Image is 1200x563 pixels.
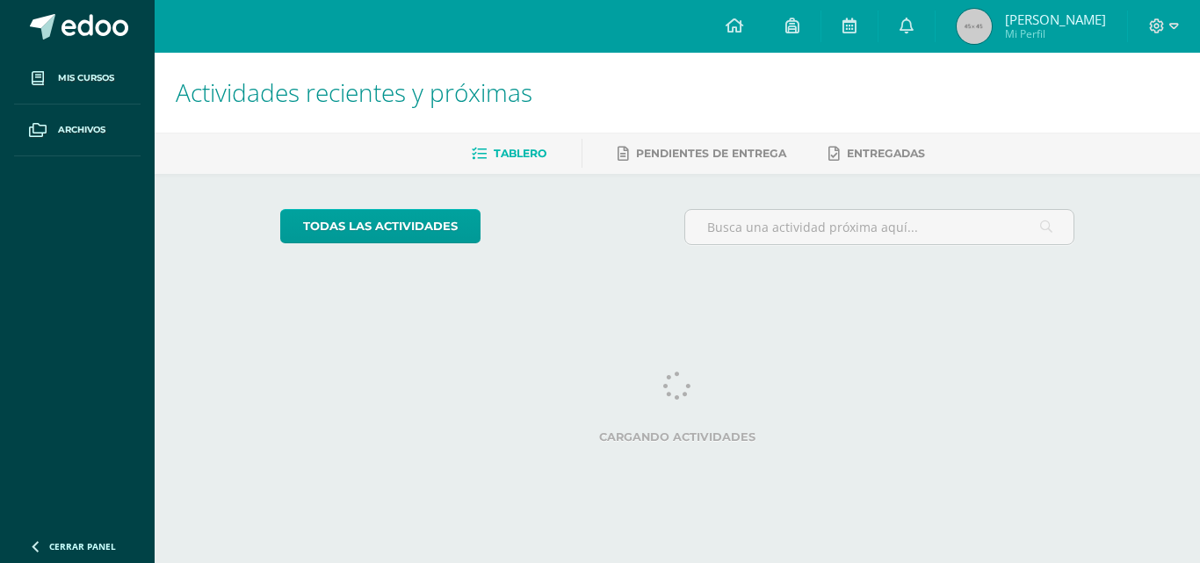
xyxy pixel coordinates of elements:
[176,76,532,109] span: Actividades recientes y próximas
[1005,11,1106,28] span: [PERSON_NAME]
[14,53,141,105] a: Mis cursos
[49,540,116,552] span: Cerrar panel
[685,210,1074,244] input: Busca una actividad próxima aquí...
[14,105,141,156] a: Archivos
[472,140,546,168] a: Tablero
[847,147,925,160] span: Entregadas
[494,147,546,160] span: Tablero
[636,147,786,160] span: Pendientes de entrega
[58,71,114,85] span: Mis cursos
[957,9,992,44] img: 45x45
[1005,26,1106,41] span: Mi Perfil
[280,430,1075,444] label: Cargando actividades
[618,140,786,168] a: Pendientes de entrega
[58,123,105,137] span: Archivos
[280,209,481,243] a: todas las Actividades
[828,140,925,168] a: Entregadas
